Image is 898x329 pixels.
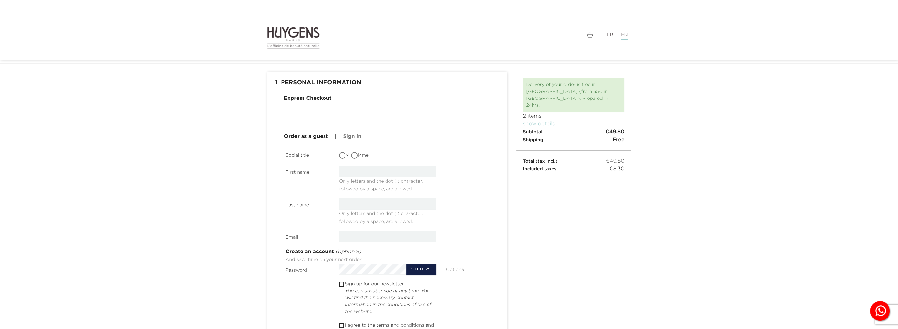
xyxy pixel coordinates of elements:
p: 2 items [523,112,625,120]
label: Last name [281,198,334,208]
span: And save time on your next order! [286,257,363,262]
a: Order as a guest [284,133,328,141]
label: Email [281,231,334,241]
span: Free [613,136,624,144]
div: Express Checkout [284,95,332,102]
span: Only letters and the dot (.) character, followed by a space, are allowed. [339,176,423,191]
a: show details [523,121,555,127]
iframe: PayPal-paypal [335,110,438,125]
span: (optional) [335,249,361,254]
em: You can unsubscribe at any time. You will find the necessary contact information in the condition... [345,289,431,314]
label: M [339,152,349,159]
a: Sign in [343,133,361,141]
span: Create an account [286,249,334,254]
label: Sign up for our newsletter [345,281,436,315]
img: Huygens logo [267,26,320,49]
span: €49.80 [605,128,625,136]
span: Only letters and the dot (.) character, followed by a space, are allowed. [339,209,423,224]
span: 1 [272,77,281,90]
span: Included taxes [523,167,556,171]
button: Show [406,264,436,275]
label: Social title [281,149,334,159]
span: Delivery of your order is free in [GEOGRAPHIC_DATA] (from 65€ in [GEOGRAPHIC_DATA]). Prepared in ... [526,82,608,108]
h1: Personal Information [272,77,502,90]
span: Subtotal [523,130,543,134]
span: €49.80 [606,157,624,165]
div: Optional [441,264,494,273]
iframe: PayPal Message 1 [523,173,625,184]
label: First name [281,166,334,176]
label: Mme [351,152,369,159]
span: Shipping [523,138,543,142]
span: | [335,134,336,139]
div: | [454,31,631,39]
span: €8.30 [609,165,624,173]
span: Total (tax incl.) [523,159,558,164]
label: Password [281,264,334,274]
